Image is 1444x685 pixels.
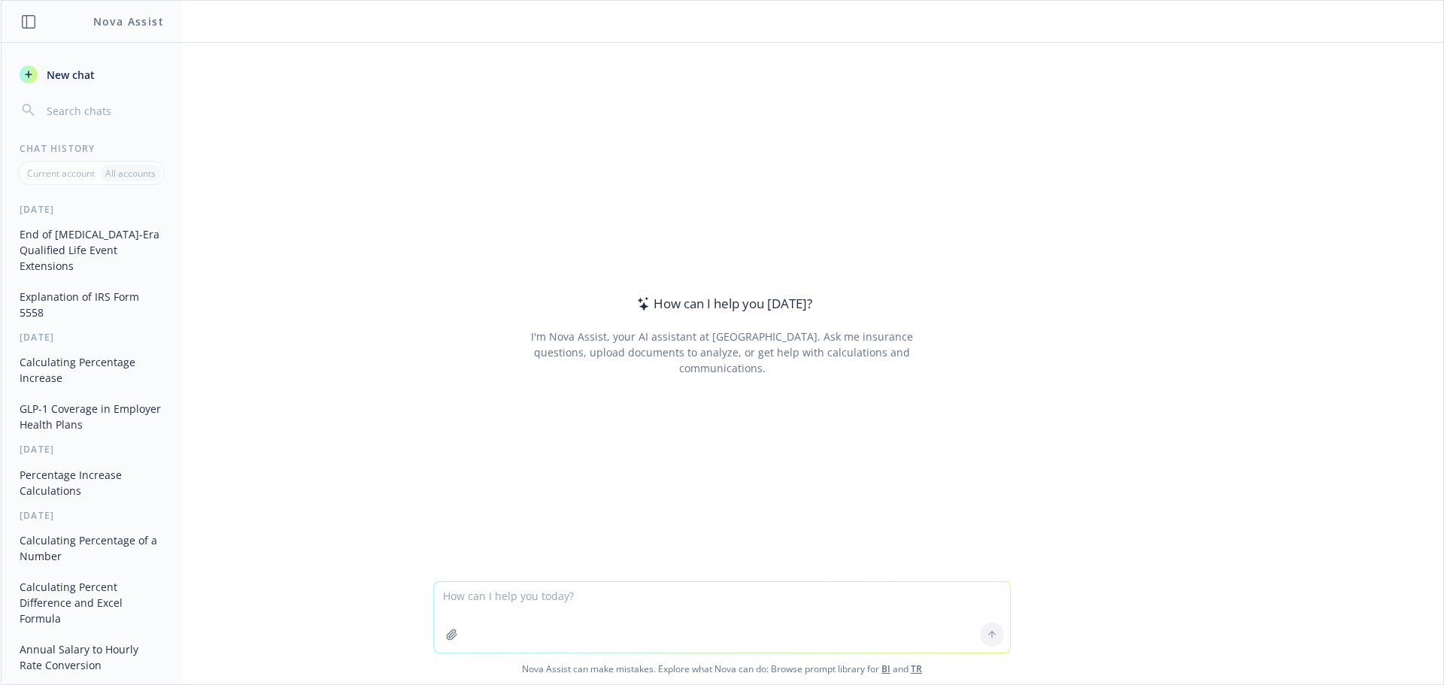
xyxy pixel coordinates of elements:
[14,350,169,390] button: Calculating Percentage Increase
[14,61,169,88] button: New chat
[2,331,181,344] div: [DATE]
[510,329,933,376] div: I'm Nova Assist, your AI assistant at [GEOGRAPHIC_DATA]. Ask me insurance questions, upload docum...
[14,637,169,677] button: Annual Salary to Hourly Rate Conversion
[44,100,163,121] input: Search chats
[27,167,95,180] p: Current account
[633,294,812,314] div: How can I help you [DATE]?
[93,14,164,29] h1: Nova Assist
[14,574,169,631] button: Calculating Percent Difference and Excel Formula
[2,203,181,216] div: [DATE]
[14,462,169,503] button: Percentage Increase Calculations
[7,653,1437,684] span: Nova Assist can make mistakes. Explore what Nova can do: Browse prompt library for and
[911,662,922,675] a: TR
[2,443,181,456] div: [DATE]
[14,222,169,278] button: End of [MEDICAL_DATA]-Era Qualified Life Event Extensions
[44,67,95,83] span: New chat
[14,396,169,437] button: GLP-1 Coverage in Employer Health Plans
[881,662,890,675] a: BI
[105,167,156,180] p: All accounts
[2,142,181,155] div: Chat History
[14,528,169,568] button: Calculating Percentage of a Number
[14,284,169,325] button: Explanation of IRS Form 5558
[2,509,181,522] div: [DATE]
